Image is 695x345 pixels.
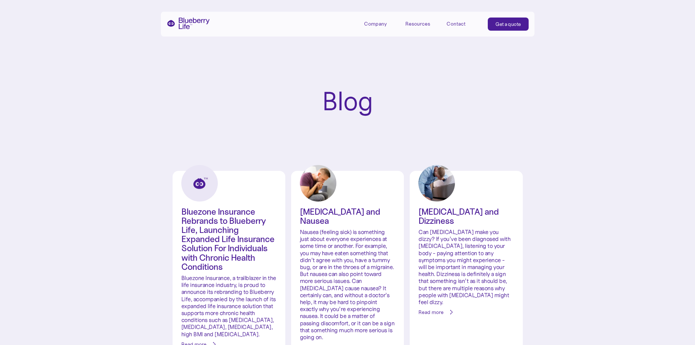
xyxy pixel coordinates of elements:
h3: Bluezone Insurance Rebrands to Blueberry Life, Launching Expanded Life Insurance Solution For Ind... [181,207,277,272]
p: Can [MEDICAL_DATA] make you dizzy? If you’ve been diagnosed with [MEDICAL_DATA], listening to you... [418,229,514,306]
div: Company [364,21,387,27]
a: Contact [447,18,479,30]
div: Contact [447,21,466,27]
div: Read more [418,308,444,316]
p: Nausea (feeling sick) is something just about everyone experiences at some time or another. For e... [300,229,395,341]
a: [MEDICAL_DATA] and DizzinessCan [MEDICAL_DATA] make you dizzy? If you’ve been diagnosed with [MED... [418,207,514,316]
div: Resources [405,21,430,27]
h3: [MEDICAL_DATA] and Dizziness [418,207,514,226]
div: Resources [405,18,438,30]
p: Bluezone Insurance, a trailblazer in the life insurance industry, is proud to announce its rebran... [181,275,277,338]
a: Get a quote [488,18,529,31]
h1: Blog [322,88,373,115]
div: Get a quote [495,20,521,28]
a: home [167,18,210,29]
div: Company [364,18,397,30]
h3: [MEDICAL_DATA] and Nausea [300,207,395,226]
